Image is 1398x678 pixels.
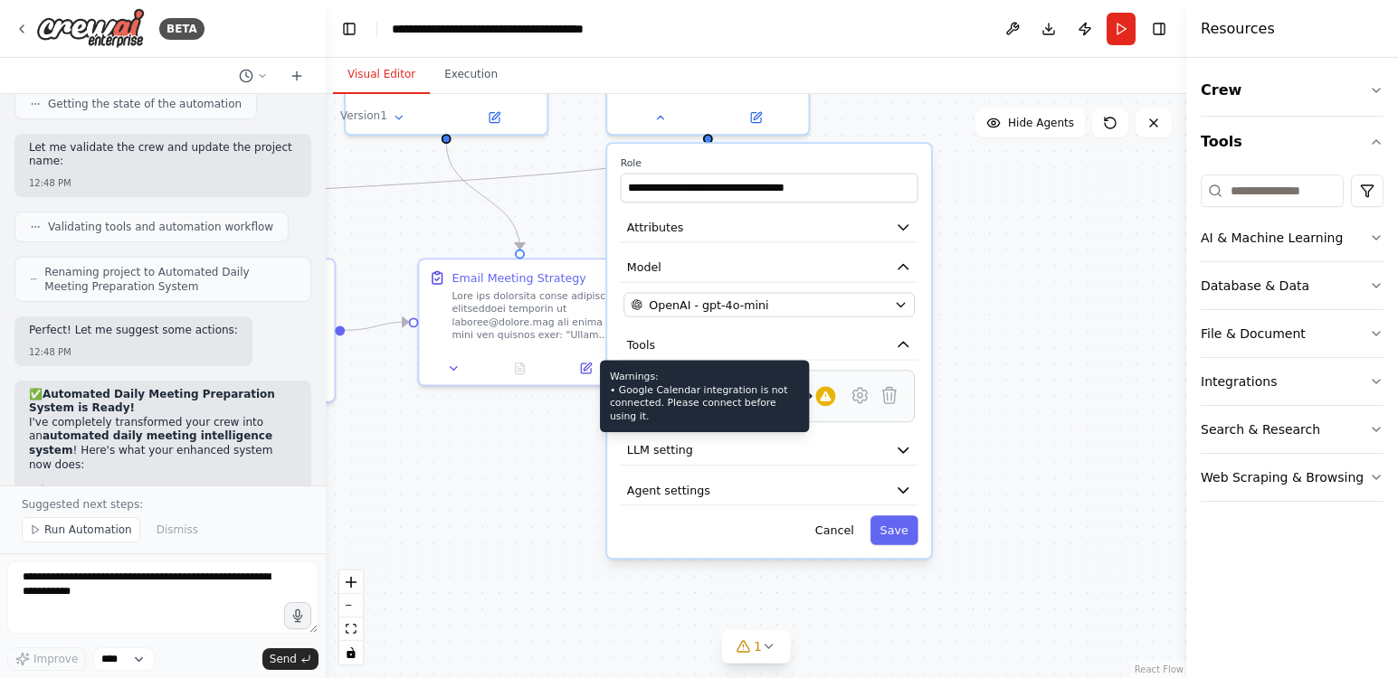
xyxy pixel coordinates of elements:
p: Let me validate the crew and update the project name: [29,141,297,169]
div: 12:48 PM [29,345,238,359]
button: Improve [7,647,86,671]
span: OpenAI - gpt-4o-mini [649,297,768,313]
button: Hide Agents [975,108,1085,137]
button: Tools [621,330,918,360]
button: Web Scraping & Browsing [1201,454,1384,501]
div: BETA [159,18,204,40]
g: Edge from 55baff31-4ecf-477a-b018-4d9deb186469 to 18213370-5055-41b1-a92b-fe475dad4dec [345,314,408,338]
button: Switch to previous chat [232,65,275,87]
div: 12:48 PM [29,176,297,190]
button: Hide right sidebar [1146,16,1172,42]
button: toggle interactivity [339,641,363,664]
button: File & Document [1201,310,1384,357]
div: Google Calendar [667,381,815,397]
button: zoom out [339,594,363,617]
span: Dismiss [157,523,198,537]
button: Open in side panel [709,108,802,127]
button: Start a new chat [282,65,311,87]
button: Dismiss [147,517,207,542]
span: Validating tools and automation workflow [48,220,273,234]
p: I've completely transformed your crew into an ! Here's what your enhanced system now does: [29,416,297,472]
button: No output available [485,359,555,379]
p: Suggested next steps: [22,497,304,512]
button: Open in side panel [448,108,540,127]
button: Configure tool [845,381,875,410]
nav: breadcrumb [392,20,595,38]
div: Database & Data [1201,277,1309,295]
button: Crew [1201,65,1384,116]
div: Email Meeting StrategyLore ips dolorsita conse adipisc elitseddoei temporin ut laboree@dolore.mag... [418,259,623,387]
button: Agent settings [621,476,918,505]
button: Run Automation [22,517,140,542]
div: Sync events with Google Calendar [667,399,815,411]
img: Logo [36,8,145,49]
button: zoom in [339,570,363,594]
button: 1 [721,630,791,664]
span: Agent settings [627,482,710,498]
button: Hide left sidebar [337,16,362,42]
span: Tools [627,336,655,353]
span: Renaming project to Automated Daily Meeting Preparation System [44,265,296,294]
div: AI & Machine Learning [1201,229,1343,247]
strong: Automated Daily Meeting Preparation System is Ready! [29,388,275,415]
span: Improve [33,652,78,666]
button: Cancel [805,515,864,545]
div: File & Document [1201,325,1306,343]
button: AI & Machine Learning [1201,214,1384,261]
button: Execution [430,56,512,94]
button: Tools [1201,117,1384,167]
g: Edge from 9bce49f9-04eb-4d39-a48a-b039bb19c39e to 18213370-5055-41b1-a92b-fe475dad4dec [438,143,528,250]
div: Lore ips dolorsita conse adipisc elitseddoei temporin ut laboree@dolore.mag ali enima mini ven qu... [452,289,611,342]
span: Run Automation [44,523,132,537]
button: Integrations [1201,358,1384,405]
div: Search & Research [1201,420,1320,438]
span: Model [627,259,661,275]
button: Attributes [621,212,918,242]
span: Hide Agents [1008,116,1074,130]
button: fit view [339,617,363,641]
button: Send [262,648,319,670]
button: Search & Research [1201,406,1384,453]
div: React Flow controls [339,570,363,664]
strong: automated daily meeting intelligence system [29,429,272,457]
button: Model [621,252,918,282]
div: Email Meeting Strategy [452,269,586,286]
span: LLM setting [627,442,693,458]
button: Open in side panel [271,375,328,395]
div: Version 1 [340,108,387,123]
span: Send [270,652,297,666]
span: Getting the state of the automation [48,97,242,111]
div: Web Scraping & Browsing [1201,468,1364,486]
button: Visual Editor [333,56,430,94]
h4: Resources [1201,18,1275,40]
div: Tools [1201,167,1384,516]
button: Save [870,515,918,545]
label: Role [621,157,918,170]
button: OpenAI - gpt-4o-mini [623,292,915,316]
span: Attributes [627,219,683,235]
button: Click to speak your automation idea [284,602,311,629]
a: React Flow attribution [1135,664,1184,674]
h2: ✅ [29,388,297,416]
div: Warnings: • Google Calendar integration is not connected. Please connect before using it. [600,360,809,432]
span: 1 [754,637,762,655]
button: Database & Data [1201,262,1384,309]
div: Integrations [1201,372,1277,391]
button: LLM setting [621,436,918,466]
p: Perfect! Let me suggest some actions: [29,324,238,338]
button: Open in side panel [557,359,613,379]
button: Delete tool [875,381,905,410]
